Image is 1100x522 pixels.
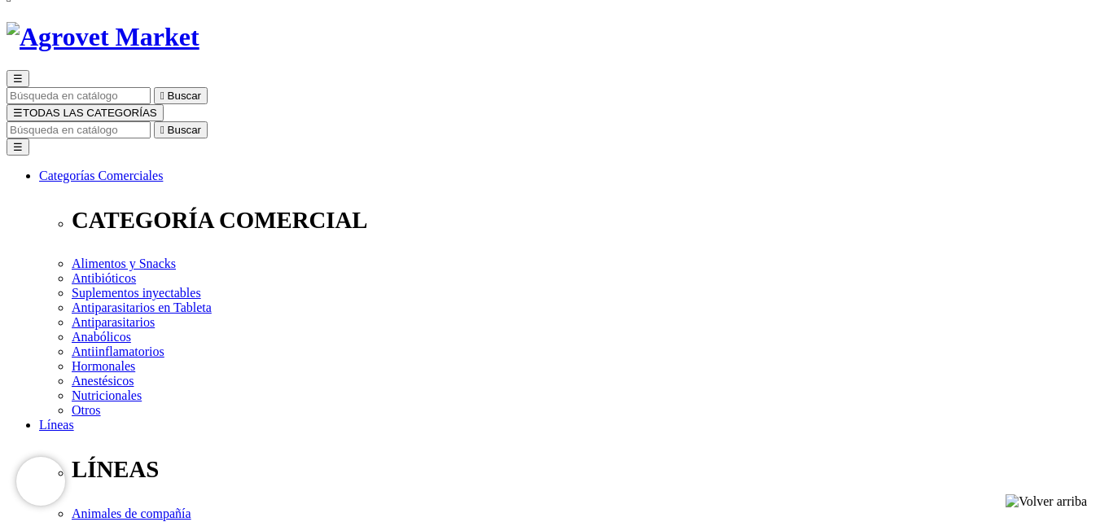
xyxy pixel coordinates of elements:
p: CATEGORÍA COMERCIAL [72,207,1093,234]
button: ☰ [7,138,29,156]
i:  [160,124,164,136]
a: Antibióticos [72,271,136,285]
a: Anestésicos [72,374,134,388]
a: Otros [72,403,101,417]
img: Volver arriba [1006,494,1087,509]
p: LÍNEAS [72,456,1093,483]
a: Nutricionales [72,388,142,402]
iframe: Brevo live chat [16,457,65,506]
input: Buscar [7,87,151,104]
button: ☰TODAS LAS CATEGORÍAS [7,104,164,121]
a: Alimentos y Snacks [72,257,176,270]
a: Antiparasitarios [72,315,155,329]
i:  [160,90,164,102]
button:  Buscar [154,121,208,138]
input: Buscar [7,121,151,138]
a: Antiparasitarios en Tableta [72,300,212,314]
a: Categorías Comerciales [39,169,163,182]
a: Suplementos inyectables [72,286,201,300]
span: ☰ [13,72,23,85]
button:  Buscar [154,87,208,104]
img: Agrovet Market [7,22,199,52]
a: Líneas [39,418,74,432]
span: Buscar [168,124,201,136]
a: Antiinflamatorios [72,344,164,358]
a: Animales de compañía [72,507,191,520]
a: Hormonales [72,359,135,373]
a: Anabólicos [72,330,131,344]
span: Buscar [168,90,201,102]
button: ☰ [7,70,29,87]
span: ☰ [13,107,23,119]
